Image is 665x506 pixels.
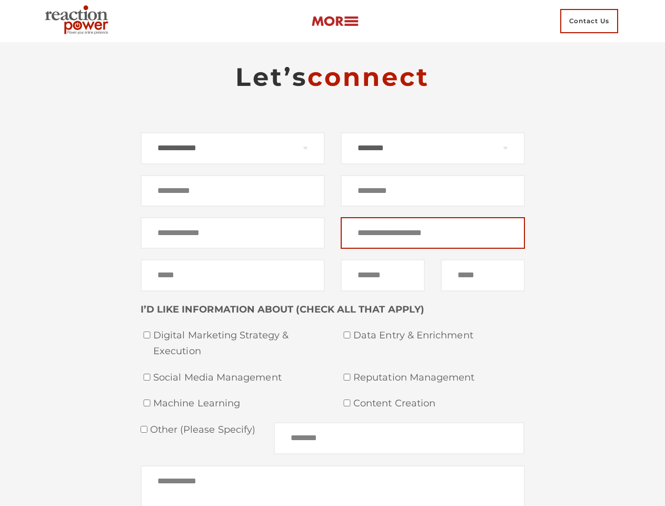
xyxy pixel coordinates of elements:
[353,328,525,344] span: Data Entry & Enrichment
[141,304,424,315] strong: I’D LIKE INFORMATION ABOUT (CHECK ALL THAT APPLY)
[147,424,256,435] span: Other (please specify)
[41,2,117,40] img: Executive Branding | Personal Branding Agency
[307,62,430,92] span: connect
[311,15,359,27] img: more-btn.png
[353,370,525,386] span: Reputation Management
[560,9,618,33] span: Contact Us
[353,396,525,412] span: Content Creation
[153,328,325,359] span: Digital Marketing Strategy & Execution
[153,396,325,412] span: Machine Learning
[153,370,325,386] span: Social Media Management
[141,61,525,93] h2: Let’s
